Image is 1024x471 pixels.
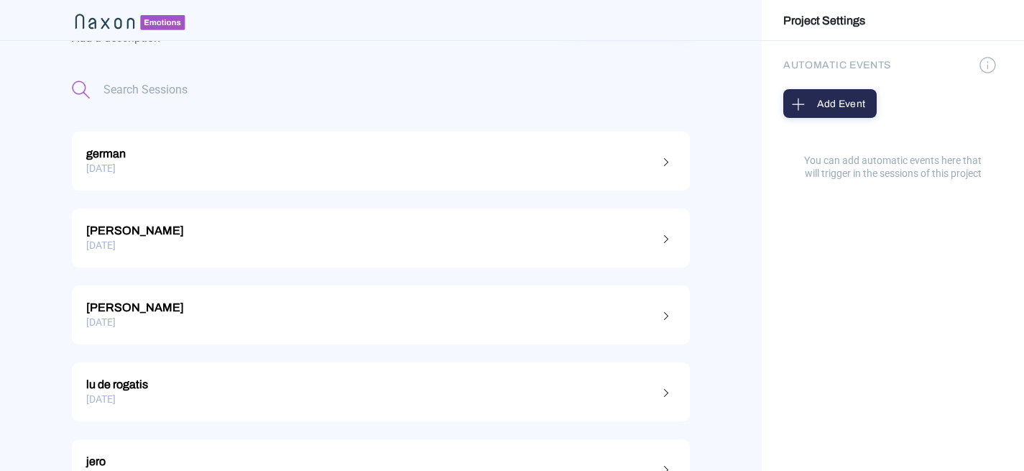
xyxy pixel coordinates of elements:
[783,118,1002,180] div: You can add automatic events here that will trigger in the sessions of this project
[86,234,675,257] div: [DATE]
[978,55,998,75] img: information.png
[86,296,675,315] div: [PERSON_NAME]
[72,9,187,31] img: naxon_small_logo_2.png
[658,230,675,247] img: right_angle.png
[658,153,675,170] img: right_angle.png
[86,373,675,392] div: lu de rogatis
[72,132,690,191] a: german[DATE]
[783,54,893,76] div: AUTOMATIC EVENTS
[86,157,675,180] div: [DATE]
[86,450,675,469] div: jero
[788,93,872,115] div: Add Event
[72,81,91,99] img: magnifying_glass.png
[72,362,690,421] a: lu de rogatis[DATE]
[102,81,236,99] input: Search Sessions
[788,93,810,115] img: plus_sign.png
[86,219,675,238] div: [PERSON_NAME]
[86,142,675,161] div: german
[783,6,865,35] a: Project Settings
[72,285,690,344] a: [PERSON_NAME][DATE]
[783,89,877,118] button: Add Event
[658,384,675,401] img: right_angle.png
[72,209,690,267] a: [PERSON_NAME][DATE]
[86,388,675,411] div: [DATE]
[86,311,675,334] div: [DATE]
[658,307,675,324] img: right_angle.png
